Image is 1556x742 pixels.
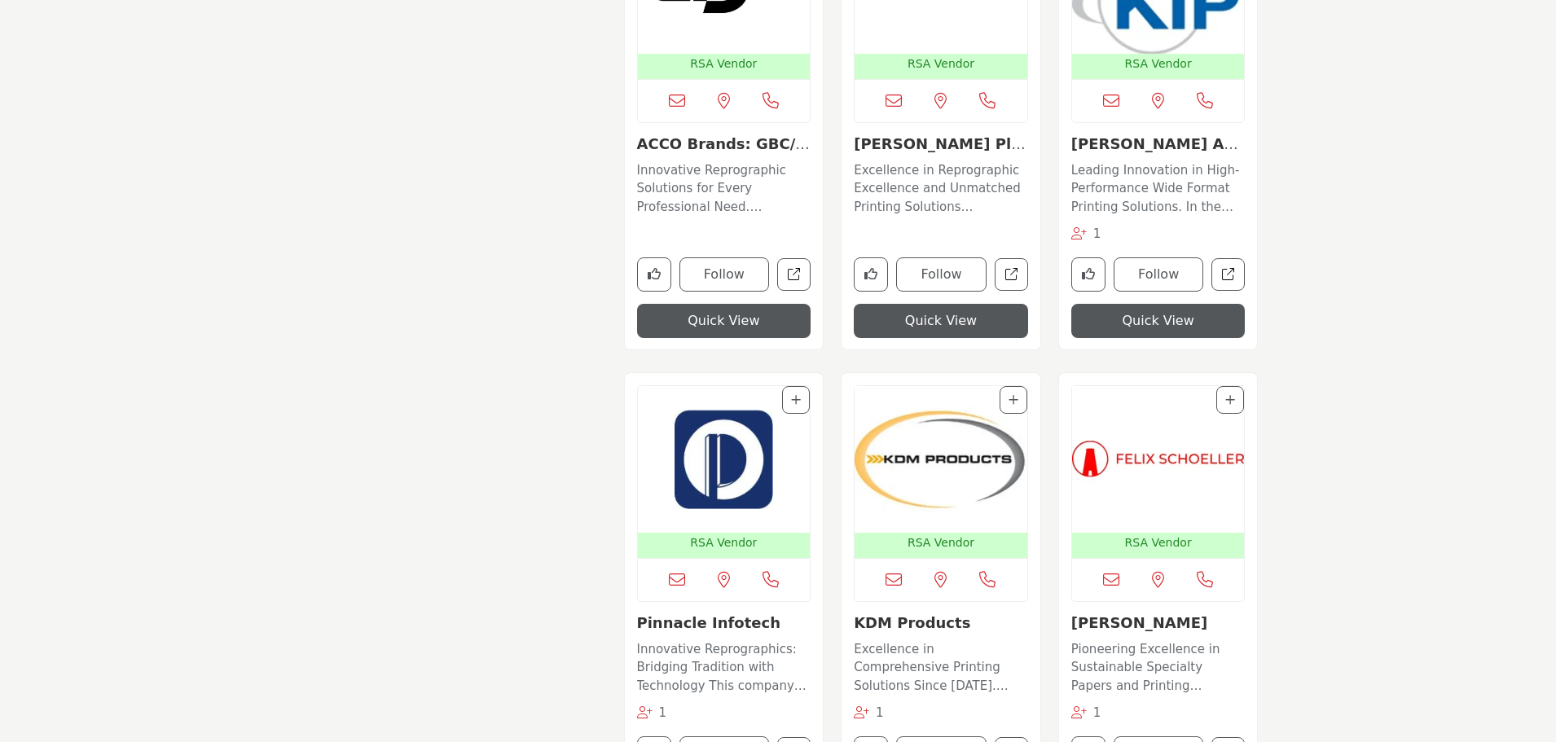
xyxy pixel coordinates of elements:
a: ACCO Brands: GBC/SEA... [637,135,810,170]
a: Excellence in Reprographic Excellence and Unmatched Printing Solutions Specializing in the reprog... [854,157,1028,217]
p: Leading Innovation in High-Performance Wide Format Printing Solutions. In the reprographic and pr... [1071,161,1246,217]
p: RSA Vendor [1125,55,1192,72]
a: KDM Products [854,614,970,631]
a: Add To List [791,393,801,406]
a: Add To List [1009,393,1018,406]
a: Open kip-america in new tab [1211,258,1245,292]
p: RSA Vendor [908,55,974,72]
div: Followers [1071,225,1101,244]
p: Innovative Reprographic Solutions for Every Professional Need. Renowned in the reprographic and p... [637,161,811,217]
span: 1 [1093,705,1101,720]
p: RSA Vendor [1125,534,1192,551]
a: Open Listing in new tab [855,386,1027,558]
h3: Felix Schoeller [1071,614,1246,632]
a: [PERSON_NAME] America [1071,135,1239,170]
a: Pinnacle Infotech [637,614,780,631]
img: Pinnacle Infotech [638,386,811,533]
button: Follow [1114,257,1204,292]
button: Like company [637,257,671,292]
h3: Pinnacle Infotech [637,614,811,632]
h3: KDM Products [854,614,1028,632]
span: 1 [658,705,666,720]
p: Excellence in Reprographic Excellence and Unmatched Printing Solutions Specializing in the reprog... [854,161,1028,217]
p: RSA Vendor [690,55,757,72]
div: Followers [1071,704,1101,722]
p: Excellence in Comprehensive Printing Solutions Since [DATE]. Specializing in the Reprographic and... [854,640,1028,696]
span: 1 [1093,226,1101,241]
span: 1 [876,705,884,720]
p: RSA Vendor [908,534,974,551]
a: Innovative Reprographic Solutions for Every Professional Need. Renowned in the reprographic and p... [637,157,811,217]
p: Pioneering Excellence in Sustainable Specialty Papers and Printing Solutions Specializing in high... [1071,640,1246,696]
p: Innovative Reprographics: Bridging Tradition with Technology This company operates within the rep... [637,640,811,696]
a: Add To List [1225,393,1235,406]
a: Open Listing in new tab [638,386,811,558]
a: Leading Innovation in High-Performance Wide Format Printing Solutions. In the reprographic and pr... [1071,157,1246,217]
a: Open Listing in new tab [1072,386,1245,558]
button: Quick View [854,304,1028,338]
button: Quick View [637,304,811,338]
button: Like company [854,257,888,292]
p: RSA Vendor [690,534,757,551]
a: Excellence in Comprehensive Printing Solutions Since [DATE]. Specializing in the Reprographic and... [854,636,1028,696]
button: Follow [896,257,987,292]
a: [PERSON_NAME] [1071,614,1207,631]
a: Open johnson-plastics-plus in new tab [995,258,1028,292]
button: Like company [1071,257,1105,292]
h3: ACCO Brands: GBC/SEAL [637,135,811,153]
a: Open acco-brands-gbcseal in new tab [777,258,811,292]
a: Innovative Reprographics: Bridging Tradition with Technology This company operates within the rep... [637,636,811,696]
h3: Johnson Plastics Plus [854,135,1028,153]
img: KDM Products [855,386,1027,533]
button: Follow [679,257,770,292]
a: Pioneering Excellence in Sustainable Specialty Papers and Printing Solutions Specializing in high... [1071,636,1246,696]
div: Followers [637,704,667,722]
a: [PERSON_NAME] Plastics Plu... [854,135,1025,170]
button: Quick View [1071,304,1246,338]
div: Followers [854,704,884,722]
h3: KIP America [1071,135,1246,153]
img: Felix Schoeller [1072,386,1245,533]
